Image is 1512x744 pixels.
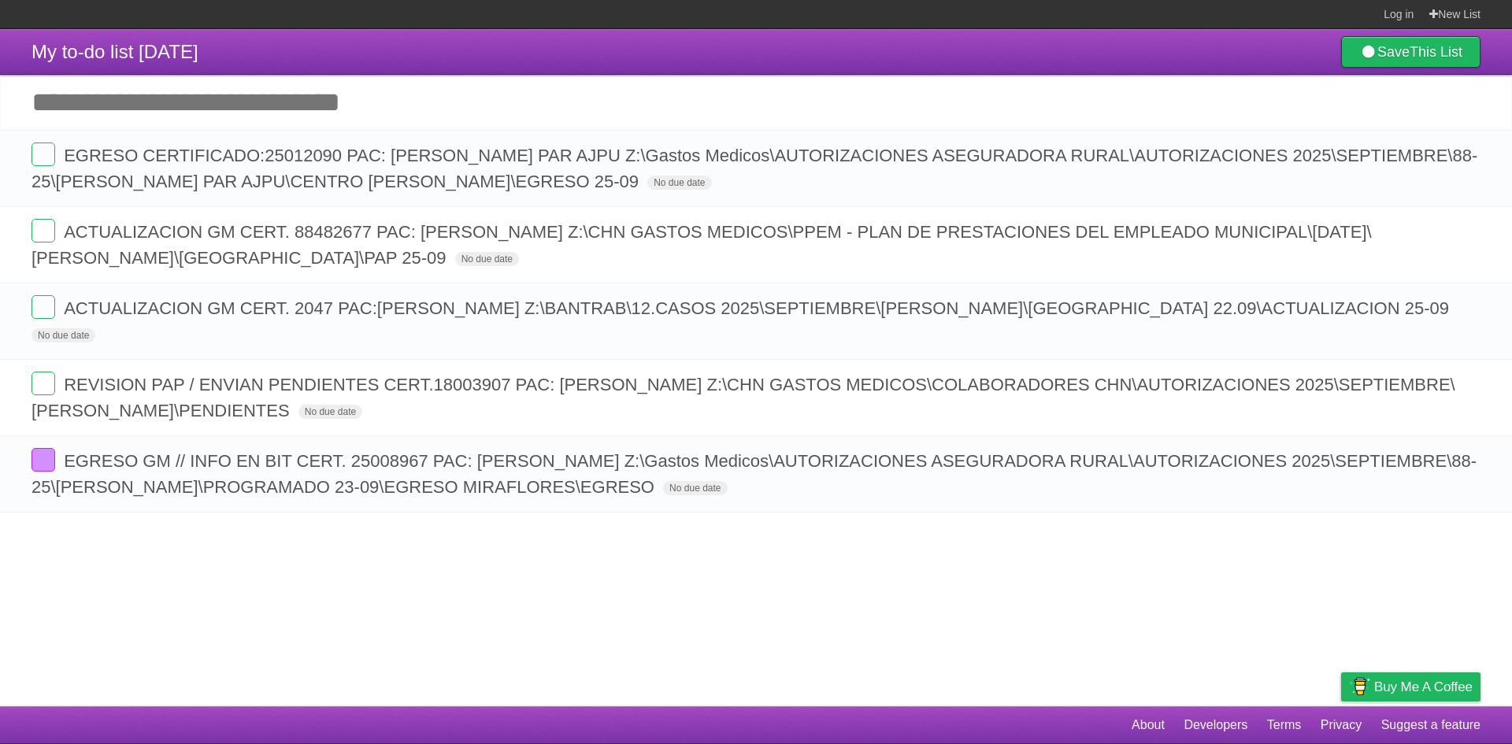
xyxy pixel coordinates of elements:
span: ACTUALIZACION GM CERT. 88482677 PAC: [PERSON_NAME] Z:\CHN GASTOS MEDICOS\PPEM - PLAN DE PRESTACIO... [31,222,1372,268]
span: Buy me a coffee [1374,673,1473,701]
span: ACTUALIZACION GM CERT. 2047 PAC:[PERSON_NAME] Z:\BANTRAB\12.CASOS 2025\SEPTIEMBRE\[PERSON_NAME]\[... [64,298,1453,318]
label: Done [31,372,55,395]
a: Buy me a coffee [1341,672,1480,701]
a: SaveThis List [1341,36,1480,68]
span: No due date [298,405,362,419]
b: This List [1410,44,1462,60]
img: Buy me a coffee [1349,673,1370,700]
a: Privacy [1321,710,1362,740]
span: No due date [647,176,711,190]
label: Done [31,448,55,472]
span: EGRESO CERTIFICADO:25012090 PAC: [PERSON_NAME] PAR AJPU Z:\Gastos Medicos\AUTORIZACIONES ASEGURAD... [31,146,1477,191]
a: Developers [1184,710,1247,740]
span: My to-do list [DATE] [31,41,198,62]
span: No due date [31,328,95,342]
a: About [1132,710,1165,740]
label: Done [31,295,55,319]
span: No due date [663,481,727,495]
a: Terms [1267,710,1302,740]
span: EGRESO GM // INFO EN BIT CERT. 25008967 PAC: [PERSON_NAME] Z:\Gastos Medicos\AUTORIZACIONES ASEGU... [31,451,1477,497]
a: Suggest a feature [1381,710,1480,740]
label: Done [31,143,55,166]
span: No due date [455,252,519,266]
span: REVISION PAP / ENVIAN PENDIENTES CERT.18003907 PAC: [PERSON_NAME] Z:\CHN GASTOS MEDICOS\COLABORAD... [31,375,1455,420]
label: Done [31,219,55,242]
